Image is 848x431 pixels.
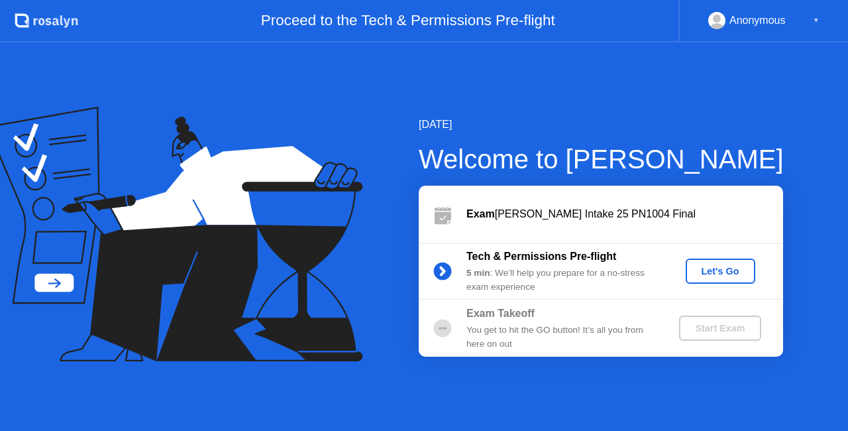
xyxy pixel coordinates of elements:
b: Exam Takeoff [466,308,535,319]
div: You get to hit the GO button! It’s all you from here on out [466,324,657,351]
button: Let's Go [686,259,755,284]
b: Exam [466,208,495,219]
div: Welcome to [PERSON_NAME] [419,139,784,179]
b: Tech & Permissions Pre-flight [466,251,616,262]
div: Let's Go [691,266,750,277]
div: : We’ll help you prepare for a no-stress exam experience [466,267,657,294]
b: 5 min [466,268,490,278]
div: [PERSON_NAME] Intake 25 PN1004 Final [466,206,783,222]
div: ▼ [813,12,820,29]
div: [DATE] [419,117,784,133]
button: Start Exam [679,316,761,341]
div: Anonymous [729,12,786,29]
div: Start Exam [684,323,755,334]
